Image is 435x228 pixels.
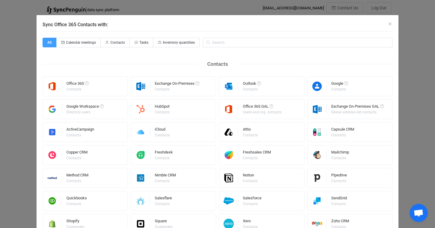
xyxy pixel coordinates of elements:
[219,150,238,160] img: freshworks.png
[66,173,88,179] div: Method CRM
[331,173,347,179] div: Pipedrive
[308,173,327,183] img: pipedrive.png
[243,104,282,110] div: Office 365 GAL
[66,81,89,87] div: Office 365
[66,202,86,206] div: Contacts
[43,150,62,160] img: copper.png
[219,173,238,183] img: notion.png
[43,104,62,114] img: google-workspace.png
[66,104,104,110] div: Google Workspace
[219,196,238,206] img: salesforce.png
[243,150,271,156] div: Freshsales CRM
[43,173,62,183] img: methodcrm.png
[331,202,346,206] div: Contacts
[219,104,238,114] img: microsoft365.png
[331,110,383,114] div: Global address list contacts
[155,127,170,133] div: iCloud
[155,173,176,179] div: Nimble CRM
[388,21,392,27] button: Close
[131,81,150,91] img: exchange.png
[155,219,173,225] div: Square
[308,104,327,114] img: exchange.png
[219,81,238,91] img: outlook.png
[66,156,87,160] div: Contacts
[308,127,327,137] img: capsule.png
[331,150,349,156] div: Mailchimp
[308,150,327,160] img: mailchimp.png
[243,87,260,91] div: Contacts
[131,196,150,206] img: salesflare.png
[243,202,261,206] div: Contacts
[243,127,259,133] div: Attio
[243,173,259,179] div: Notion
[308,196,327,206] img: sendgrid.png
[66,179,87,183] div: Contacts
[66,87,88,91] div: Contacts
[198,59,237,69] div: Contacts
[331,133,353,137] div: Contacts
[331,127,354,133] div: Capsule CRM
[155,133,170,137] div: Contacts
[131,173,150,183] img: nimble.png
[43,127,62,137] img: activecampaign.png
[308,81,327,91] img: google-contacts.png
[43,22,108,27] span: Sync Office 365 Contacts with:
[155,196,172,202] div: Salesflare
[331,219,349,225] div: Zoho CRM
[410,204,428,222] a: Open chat
[66,110,103,114] div: Directory users
[243,110,281,114] div: Users and org. contacts
[66,219,85,225] div: Shopify
[219,127,238,137] img: attio.png
[66,150,87,156] div: Copper CRM
[155,87,198,91] div: Contacts
[243,219,259,225] div: Xero
[331,156,348,160] div: Contacts
[331,81,348,87] div: Google
[155,202,171,206] div: Contacts
[331,179,346,183] div: Contacts
[66,133,93,137] div: Contacts
[331,87,347,91] div: Contacts
[155,81,199,87] div: Exchange On-Premises
[155,104,170,110] div: HubSpot
[155,110,170,114] div: Contacts
[66,127,94,133] div: ActiveCampaign
[331,104,384,110] div: Exchange On-Premises GAL
[203,38,392,47] input: Search
[155,156,172,160] div: Contacts
[43,81,62,91] img: microsoft365.png
[243,81,261,87] div: Outlook
[243,156,270,160] div: Contacts
[155,150,173,156] div: Freshdesk
[331,196,347,202] div: SendGrid
[155,179,175,183] div: Contacts
[131,150,150,160] img: freshdesk.png
[131,104,150,114] img: hubspot.png
[243,196,262,202] div: Salesforce
[43,196,62,206] img: quickbooks.png
[131,127,150,137] img: icloud.png
[66,196,87,202] div: Quickbooks
[243,179,258,183] div: Contacts
[243,133,258,137] div: Contacts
